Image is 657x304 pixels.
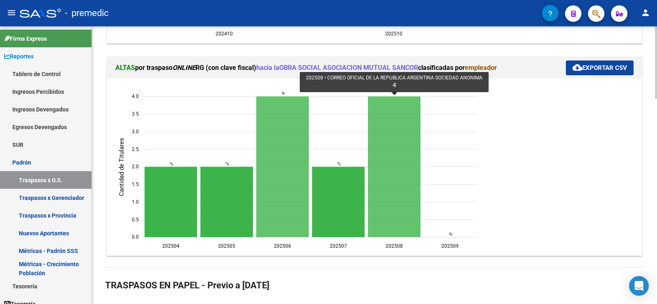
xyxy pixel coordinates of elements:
text: 1.5 [132,181,139,187]
span: Exportar CSV [572,64,627,72]
text: 4 [392,91,397,96]
mat-icon: person [641,8,650,18]
span: hacia la [256,64,418,72]
button: Exportar CSV [566,60,634,75]
text: 2.0 [132,164,139,169]
div: Open Intercom Messenger [629,276,649,296]
text: 0 [448,231,453,237]
text: 202504 [162,243,179,248]
text: 202506 [274,243,291,248]
span: Reportes [4,52,34,61]
text: 0.0 [132,234,139,240]
text: 4.0 [132,93,139,99]
span: ALTAS [115,64,135,72]
text: 202505 [218,243,235,248]
text: 2 [336,161,342,166]
h2: TRASPASOS EN PAPEL - Previo a [DATE] [105,278,644,293]
span: empleador [465,64,497,72]
strong: OBRA SOCIAL ASOCIACION MUTUAL SANCOR [279,64,418,72]
text: 202508 [386,243,403,248]
text: 202509 [441,243,459,248]
h1: por traspaso RG (con clave fiscal) clasificadas por [115,61,566,74]
text: 202507 [330,243,347,248]
text: 0.5 [132,216,139,222]
path: 202506 CORREO OFICIAL DE LA REPUBLICA ARGENTINA SOCIEDAD ANONIMA 4 [256,96,309,237]
text: 3.0 [132,128,139,134]
span: Firma Express [4,34,47,43]
text: Cantidad de Titulares [118,137,125,196]
path: 202507 CORREO OFICIAL DE LA REPUBLICA ARGENTINA SOCIEDAD ANONIMA 2 [312,167,365,237]
text: 3.5 [132,111,139,117]
text: 4 [280,91,286,96]
text: 2.5 [132,146,139,152]
path: 202508 CORREO OFICIAL DE LA REPUBLICA ARGENTINA SOCIEDAD ANONIMA 4 [368,96,420,237]
text: 202510 [385,30,402,36]
mat-icon: menu [7,8,16,18]
i: ONLINE [172,64,195,72]
path: 202504 CORREO OFICIAL DE LA REPUBLICA ARGENTINA SOCIEDAD ANONIMA 2 [145,167,197,237]
path: 202505 CORREO OFICIAL DE LA REPUBLICA ARGENTINA SOCIEDAD ANONIMA 2 [200,167,253,237]
text: 1.0 [132,199,139,204]
span: - premedic [65,4,109,22]
text: 202410 [216,30,233,36]
mat-icon: cloud_download [572,63,582,72]
text: 2 [225,161,230,166]
text: 2 [169,161,174,166]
